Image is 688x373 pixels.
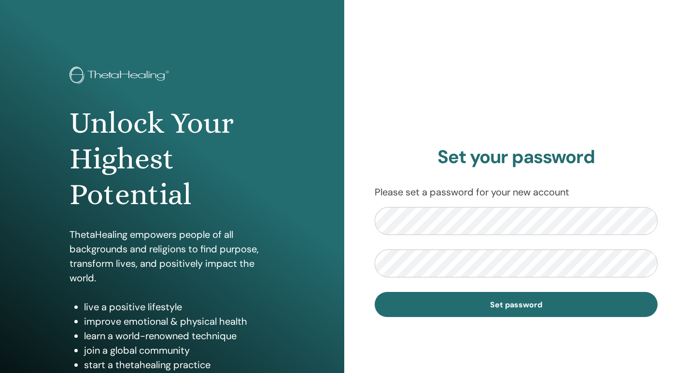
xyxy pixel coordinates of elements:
[84,300,275,314] li: live a positive lifestyle
[70,227,275,285] p: ThetaHealing empowers people of all backgrounds and religions to find purpose, transform lives, a...
[84,343,275,358] li: join a global community
[490,300,542,310] span: Set password
[375,146,658,168] h2: Set your password
[84,329,275,343] li: learn a world-renowned technique
[84,358,275,372] li: start a thetahealing practice
[70,105,275,213] h1: Unlock Your Highest Potential
[375,185,658,199] p: Please set a password for your new account
[84,314,275,329] li: improve emotional & physical health
[375,292,658,317] button: Set password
